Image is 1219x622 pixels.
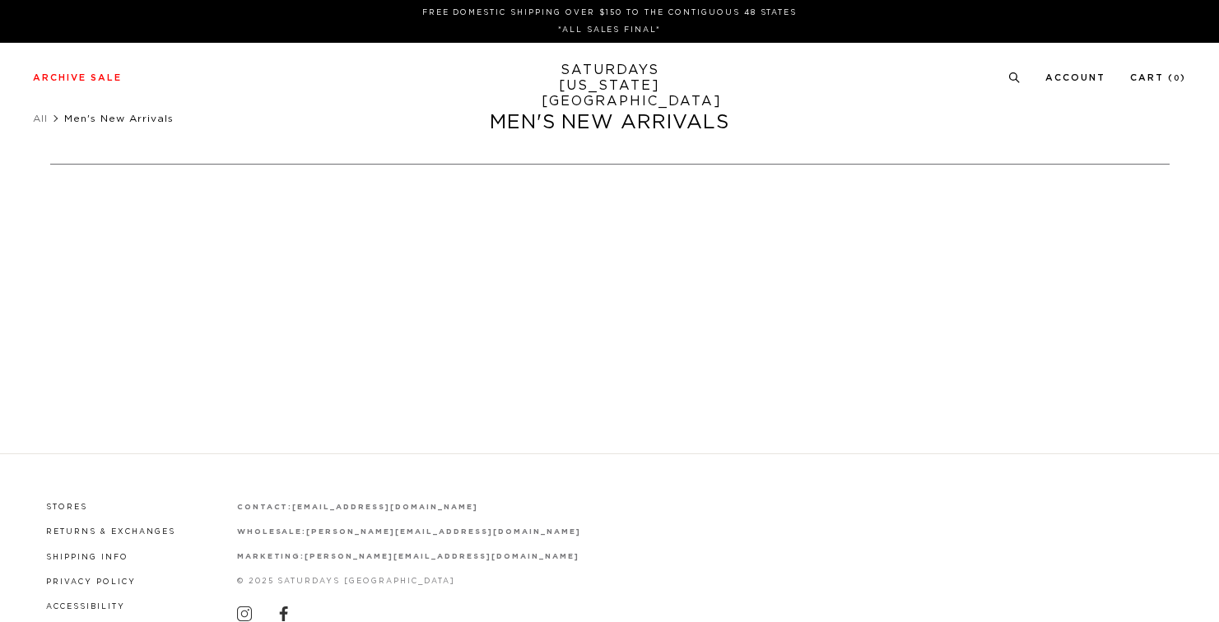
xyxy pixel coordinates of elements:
a: [PERSON_NAME][EMAIL_ADDRESS][DOMAIN_NAME] [305,553,579,560]
a: Cart (0) [1130,73,1186,82]
strong: wholesale: [237,528,307,536]
p: FREE DOMESTIC SHIPPING OVER $150 TO THE CONTIGUOUS 48 STATES [40,7,1179,19]
strong: marketing: [237,553,305,560]
a: [EMAIL_ADDRESS][DOMAIN_NAME] [292,504,477,511]
a: SATURDAYS[US_STATE][GEOGRAPHIC_DATA] [542,63,677,109]
a: Returns & Exchanges [46,528,175,536]
a: Archive Sale [33,73,122,82]
span: Men's New Arrivals [64,114,174,123]
a: Shipping Info [46,554,128,561]
small: 0 [1174,75,1180,82]
a: Account [1045,73,1105,82]
a: [PERSON_NAME][EMAIL_ADDRESS][DOMAIN_NAME] [306,528,580,536]
p: © 2025 Saturdays [GEOGRAPHIC_DATA] [237,575,581,587]
a: Accessibility [46,603,125,610]
p: *ALL SALES FINAL* [40,24,1179,36]
strong: contact: [237,504,293,511]
a: Stores [46,504,87,511]
a: Privacy Policy [46,578,136,586]
a: All [33,114,48,123]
